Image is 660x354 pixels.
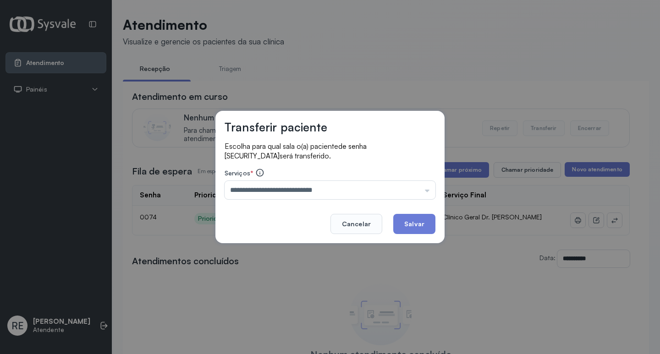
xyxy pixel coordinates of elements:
p: Escolha para qual sala o(a) paciente será transferido. [225,142,435,161]
h3: Transferir paciente [225,120,327,134]
span: Serviços [225,169,250,177]
button: Salvar [393,214,435,234]
span: de senha [SECURITY_DATA] [225,142,367,160]
button: Cancelar [330,214,382,234]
